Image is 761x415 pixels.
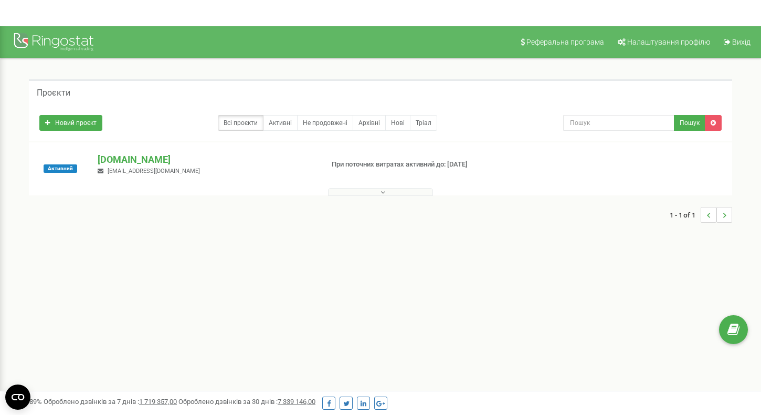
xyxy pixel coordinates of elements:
a: Активні [263,115,298,131]
p: При поточних витратах активний до: [DATE] [332,160,491,170]
button: Open CMP widget [5,385,30,410]
a: Налаштування профілю [611,26,715,58]
span: Вихід [732,38,751,46]
iframe: Intercom live chat [725,356,751,381]
a: Новий проєкт [39,115,102,131]
a: Архівні [353,115,386,131]
u: 7 339 146,00 [278,398,315,406]
a: Тріал [410,115,437,131]
h5: Проєкти [37,88,70,98]
span: 1 - 1 of 1 [670,207,701,223]
span: Реферальна програма [526,38,604,46]
button: Пошук [674,115,705,131]
a: Нові [385,115,410,131]
a: Не продовжені [297,115,353,131]
a: Всі проєкти [218,115,263,131]
p: [DOMAIN_NAME] [98,153,314,167]
span: Налаштування профілю [627,38,710,46]
a: Вихід [717,26,756,58]
span: [EMAIL_ADDRESS][DOMAIN_NAME] [108,168,200,174]
span: Активний [44,164,77,173]
a: Реферальна програма [514,26,609,58]
nav: ... [670,196,732,233]
span: Оброблено дзвінків за 30 днів : [178,398,315,406]
input: Пошук [563,115,675,131]
span: Оброблено дзвінків за 7 днів : [44,398,177,406]
u: 1 719 357,00 [139,398,177,406]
